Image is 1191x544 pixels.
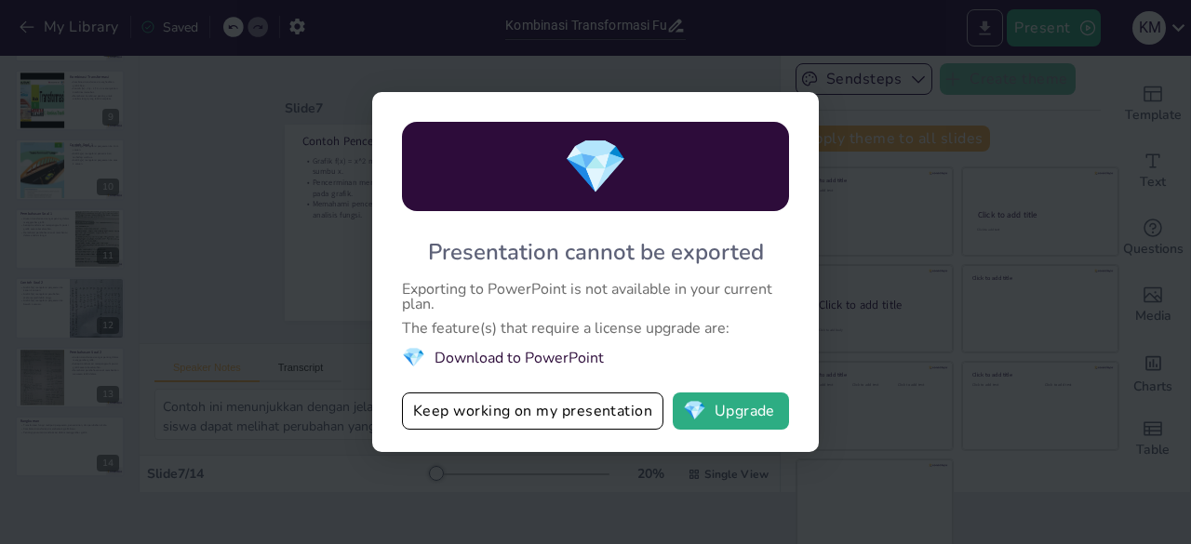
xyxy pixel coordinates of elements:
div: Exporting to PowerPoint is not available in your current plan. [402,282,789,312]
span: diamond [563,131,628,203]
span: diamond [683,402,706,420]
button: diamondUpgrade [673,392,789,430]
div: Presentation cannot be exported [428,237,764,267]
span: diamond [402,345,425,370]
div: The feature(s) that require a license upgrade are: [402,321,789,336]
li: Download to PowerPoint [402,345,789,370]
button: Keep working on my presentation [402,392,663,430]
